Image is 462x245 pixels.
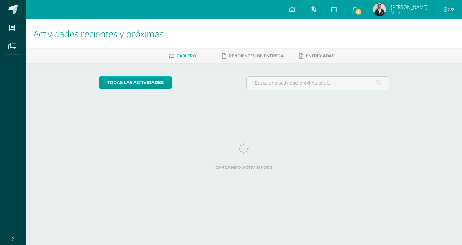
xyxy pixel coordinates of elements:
a: Pendientes de entrega [222,51,284,61]
span: [PERSON_NAME] [391,4,428,10]
img: f69718de1209ee6020e07f78443520f2.png [373,3,386,16]
span: Mi Perfil [391,10,428,15]
span: Actividades recientes y próximas [33,28,164,40]
a: todas las Actividades [99,76,172,89]
a: Entregadas [299,51,334,61]
span: Entregadas [306,53,334,58]
span: Tablero [177,53,196,58]
label: Cargando actividades [99,165,389,170]
input: Busca una actividad próxima aquí... [247,77,389,89]
a: Tablero [169,51,196,61]
span: 1 [355,8,362,15]
span: Pendientes de entrega [229,53,284,58]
